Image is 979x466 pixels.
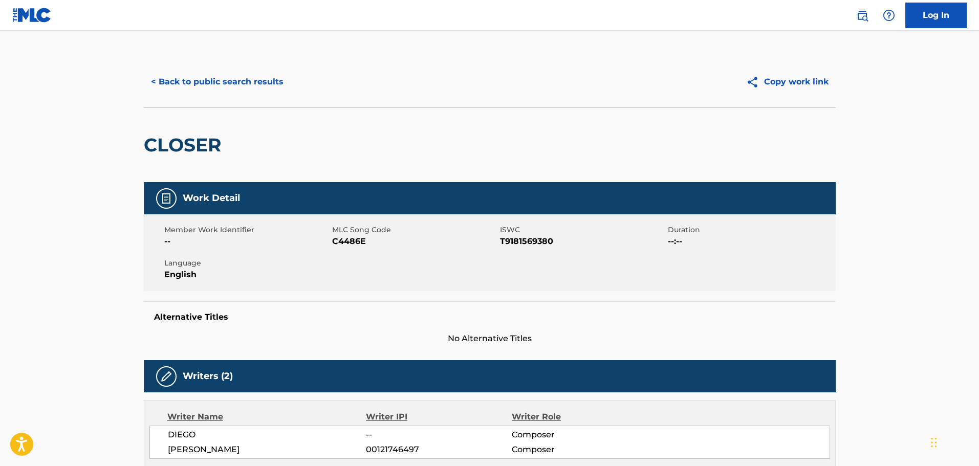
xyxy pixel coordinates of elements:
span: Composer [512,443,644,456]
img: Writers [160,370,172,383]
div: Help [879,5,899,26]
div: Drag [931,427,937,458]
img: MLC Logo [12,8,52,23]
img: Work Detail [160,192,172,205]
img: Copy work link [746,76,764,88]
span: MLC Song Code [332,225,497,235]
span: DIEGO [168,429,366,441]
h5: Work Detail [183,192,240,204]
span: Composer [512,429,644,441]
span: Duration [668,225,833,235]
h2: CLOSER [144,134,226,157]
a: Log In [905,3,967,28]
iframe: Chat Widget [928,417,979,466]
span: T9181569380 [500,235,665,248]
div: Writer Role [512,411,644,423]
div: Writer Name [167,411,366,423]
button: Copy work link [739,69,836,95]
span: English [164,269,330,281]
img: help [883,9,895,21]
span: -- [366,429,511,441]
span: 00121746497 [366,443,511,456]
h5: Writers (2) [183,370,233,382]
span: -- [164,235,330,248]
button: < Back to public search results [144,69,291,95]
span: --:-- [668,235,833,248]
div: Writer IPI [366,411,512,423]
a: Public Search [852,5,873,26]
h5: Alternative Titles [154,312,825,322]
span: ISWC [500,225,665,235]
span: [PERSON_NAME] [168,443,366,456]
img: search [856,9,868,21]
span: No Alternative Titles [144,332,836,345]
span: Member Work Identifier [164,225,330,235]
span: Language [164,258,330,269]
span: C4486E [332,235,497,248]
